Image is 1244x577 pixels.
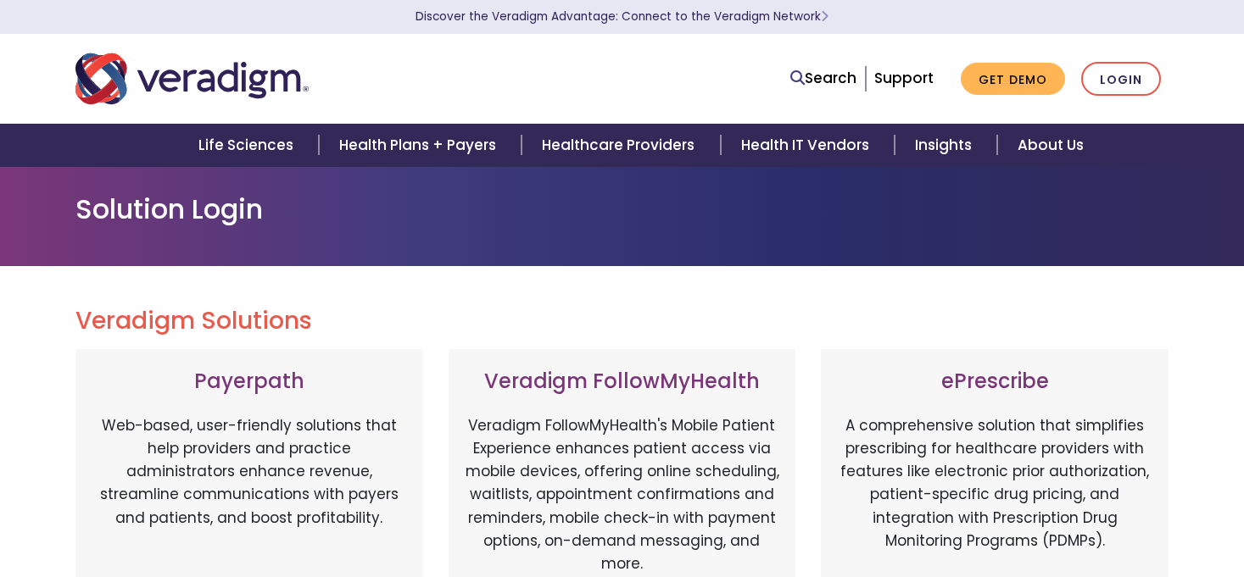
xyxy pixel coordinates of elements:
p: Veradigm FollowMyHealth's Mobile Patient Experience enhances patient access via mobile devices, o... [466,414,779,575]
a: Discover the Veradigm Advantage: Connect to the Veradigm NetworkLearn More [416,8,828,25]
a: Healthcare Providers [522,124,720,167]
h2: Veradigm Solutions [75,307,1169,336]
a: Health IT Vendors [721,124,895,167]
img: Veradigm logo [75,51,309,107]
a: About Us [997,124,1104,167]
span: Learn More [821,8,828,25]
a: Get Demo [961,63,1065,96]
h1: Solution Login [75,193,1169,225]
a: Life Sciences [178,124,319,167]
a: Insights [895,124,997,167]
a: Login [1081,62,1161,97]
a: Health Plans + Payers [319,124,522,167]
h3: ePrescribe [838,369,1152,394]
h3: Payerpath [92,369,406,394]
h3: Veradigm FollowMyHealth [466,369,779,394]
a: Support [874,68,934,88]
a: Search [790,67,856,90]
